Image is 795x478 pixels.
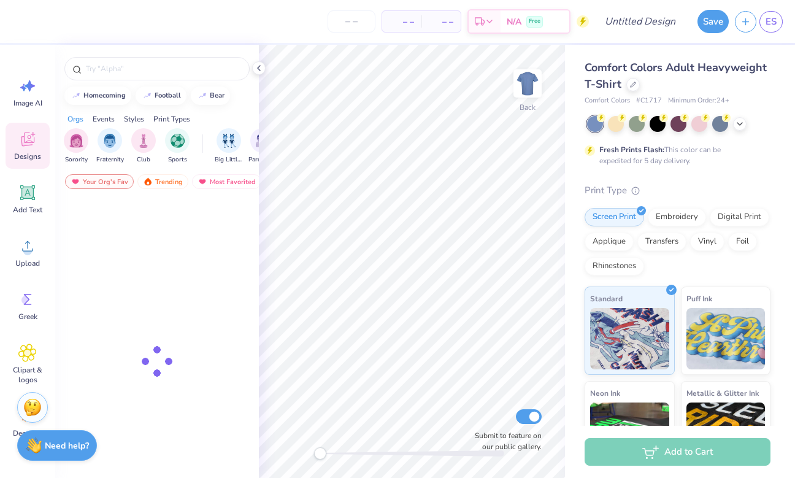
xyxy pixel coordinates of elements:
[67,114,83,125] div: Orgs
[710,208,769,226] div: Digital Print
[64,87,131,105] button: homecoming
[64,128,88,164] div: filter for Sorority
[165,128,190,164] div: filter for Sports
[210,92,225,99] div: bear
[137,134,150,148] img: Club Image
[64,128,88,164] button: filter button
[143,177,153,186] img: trending.gif
[124,114,144,125] div: Styles
[585,183,770,198] div: Print Type
[248,128,277,164] div: filter for Parent's Weekend
[328,10,375,33] input: – –
[590,292,623,305] span: Standard
[14,152,41,161] span: Designs
[96,155,124,164] span: Fraternity
[520,102,536,113] div: Back
[728,233,757,251] div: Foil
[222,134,236,148] img: Big Little Reveal Image
[599,145,664,155] strong: Fresh Prints Flash:
[215,155,243,164] span: Big Little Reveal
[668,96,729,106] span: Minimum Order: 24 +
[69,134,83,148] img: Sorority Image
[468,430,542,452] label: Submit to feature on our public gallery.
[18,312,37,322] span: Greek
[103,134,117,148] img: Fraternity Image
[595,9,685,34] input: Untitled Design
[13,205,42,215] span: Add Text
[131,128,156,164] div: filter for Club
[248,155,277,164] span: Parent's Weekend
[96,128,124,164] button: filter button
[697,10,729,33] button: Save
[65,174,134,189] div: Your Org's Fav
[93,114,115,125] div: Events
[45,440,89,452] strong: Need help?
[690,233,724,251] div: Vinyl
[759,11,783,33] a: ES
[71,177,80,186] img: most_fav.gif
[198,177,207,186] img: most_fav.gif
[515,71,540,96] img: Back
[585,257,644,276] div: Rhinestones
[599,144,750,166] div: This color can be expedited for 5 day delivery.
[191,87,230,105] button: bear
[137,174,188,189] div: Trending
[83,92,126,99] div: homecoming
[585,208,644,226] div: Screen Print
[198,92,207,99] img: trend_line.gif
[529,17,540,26] span: Free
[168,155,187,164] span: Sports
[15,258,40,268] span: Upload
[137,155,150,164] span: Club
[215,128,243,164] button: filter button
[636,96,662,106] span: # C1717
[766,15,777,29] span: ES
[648,208,706,226] div: Embroidery
[686,292,712,305] span: Puff Ink
[192,174,261,189] div: Most Favorited
[13,98,42,108] span: Image AI
[507,15,521,28] span: N/A
[171,134,185,148] img: Sports Image
[165,128,190,164] button: filter button
[96,128,124,164] div: filter for Fraternity
[314,447,326,460] div: Accessibility label
[590,308,669,369] img: Standard
[686,403,766,464] img: Metallic & Glitter Ink
[131,128,156,164] button: filter button
[248,128,277,164] button: filter button
[637,233,686,251] div: Transfers
[585,60,767,91] span: Comfort Colors Adult Heavyweight T-Shirt
[585,233,634,251] div: Applique
[590,403,669,464] img: Neon Ink
[686,308,766,369] img: Puff Ink
[155,92,181,99] div: football
[85,63,242,75] input: Try "Alpha"
[71,92,81,99] img: trend_line.gif
[65,155,88,164] span: Sorority
[256,134,270,148] img: Parent's Weekend Image
[142,92,152,99] img: trend_line.gif
[153,114,190,125] div: Print Types
[7,365,48,385] span: Clipart & logos
[13,428,42,438] span: Decorate
[585,96,630,106] span: Comfort Colors
[686,387,759,399] span: Metallic & Glitter Ink
[429,15,453,28] span: – –
[390,15,414,28] span: – –
[215,128,243,164] div: filter for Big Little Reveal
[590,387,620,399] span: Neon Ink
[136,87,186,105] button: football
